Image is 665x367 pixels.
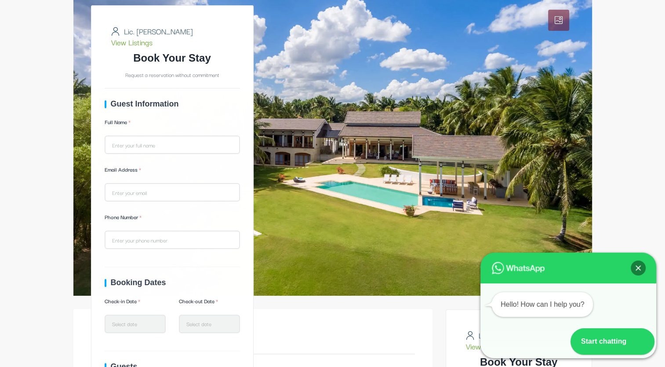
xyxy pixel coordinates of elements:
[571,328,628,355] div: Start chatting
[105,183,240,202] input: Enter your email
[105,115,240,133] label: Full Name
[179,315,240,333] input: Select date
[105,231,240,249] input: Enter your phone number
[466,340,507,352] a: View Listings
[179,294,240,312] label: Check-out Date
[105,68,240,81] p: Request a reservation without commitment
[631,261,646,275] div: Close
[105,52,240,65] h3: Book Your Stay
[492,292,593,317] div: Hello! How can I help you?
[105,315,166,333] input: Select date
[111,26,234,37] li: Lic. [PERSON_NAME]
[105,210,240,228] label: Phone Number
[466,330,578,341] li: Lic. [PERSON_NAME]
[105,136,240,154] input: Enter your full name
[111,36,153,48] a: View Listings
[105,163,240,180] label: Email Address
[105,99,240,109] h4: Guest Information
[105,294,166,312] label: Check-in Date
[105,278,240,288] h4: Booking Dates
[571,328,654,355] div: Start chatting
